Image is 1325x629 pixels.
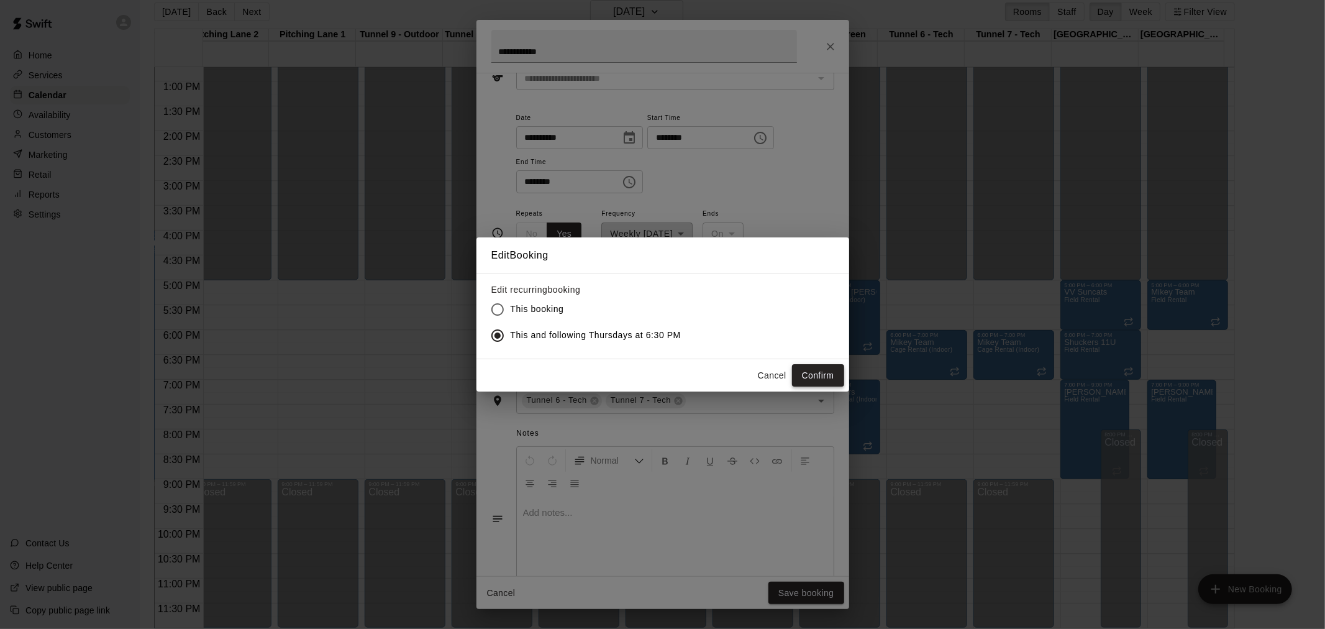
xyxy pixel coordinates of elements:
[491,283,691,296] label: Edit recurring booking
[476,237,849,273] h2: Edit Booking
[511,329,681,342] span: This and following Thursdays at 6:30 PM
[511,303,564,316] span: This booking
[792,364,844,387] button: Confirm
[752,364,792,387] button: Cancel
